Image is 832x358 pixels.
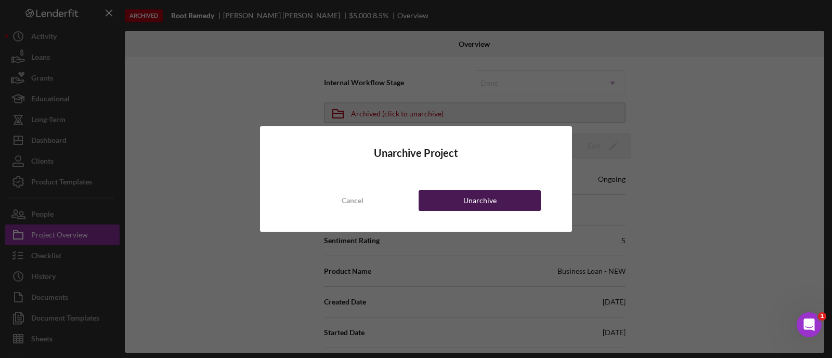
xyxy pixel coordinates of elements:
button: Unarchive [419,190,541,211]
button: Cancel [291,190,413,211]
iframe: Intercom live chat [797,312,822,337]
div: Unarchive [463,190,497,211]
span: 1 [818,312,826,321]
h4: Unarchive Project [291,147,541,159]
div: Cancel [342,190,363,211]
